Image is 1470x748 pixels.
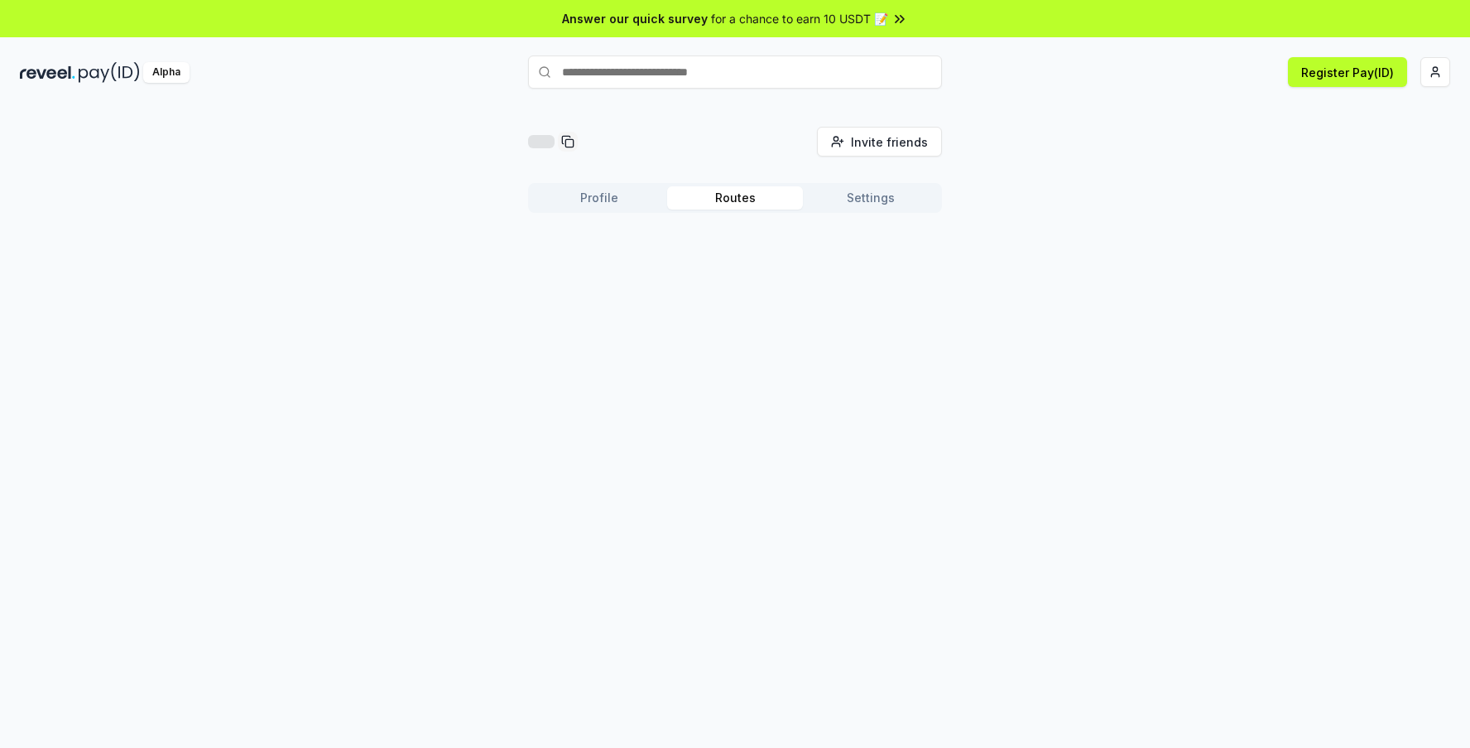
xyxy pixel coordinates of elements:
button: Routes [667,186,803,210]
span: Answer our quick survey [562,10,708,27]
img: pay_id [79,62,140,83]
span: for a chance to earn 10 USDT 📝 [711,10,888,27]
button: Invite friends [817,127,942,157]
img: reveel_dark [20,62,75,83]
div: Alpha [143,62,190,83]
button: Register Pay(ID) [1288,57,1407,87]
button: Settings [803,186,939,210]
span: Invite friends [851,133,928,151]
button: Profile [531,186,667,210]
